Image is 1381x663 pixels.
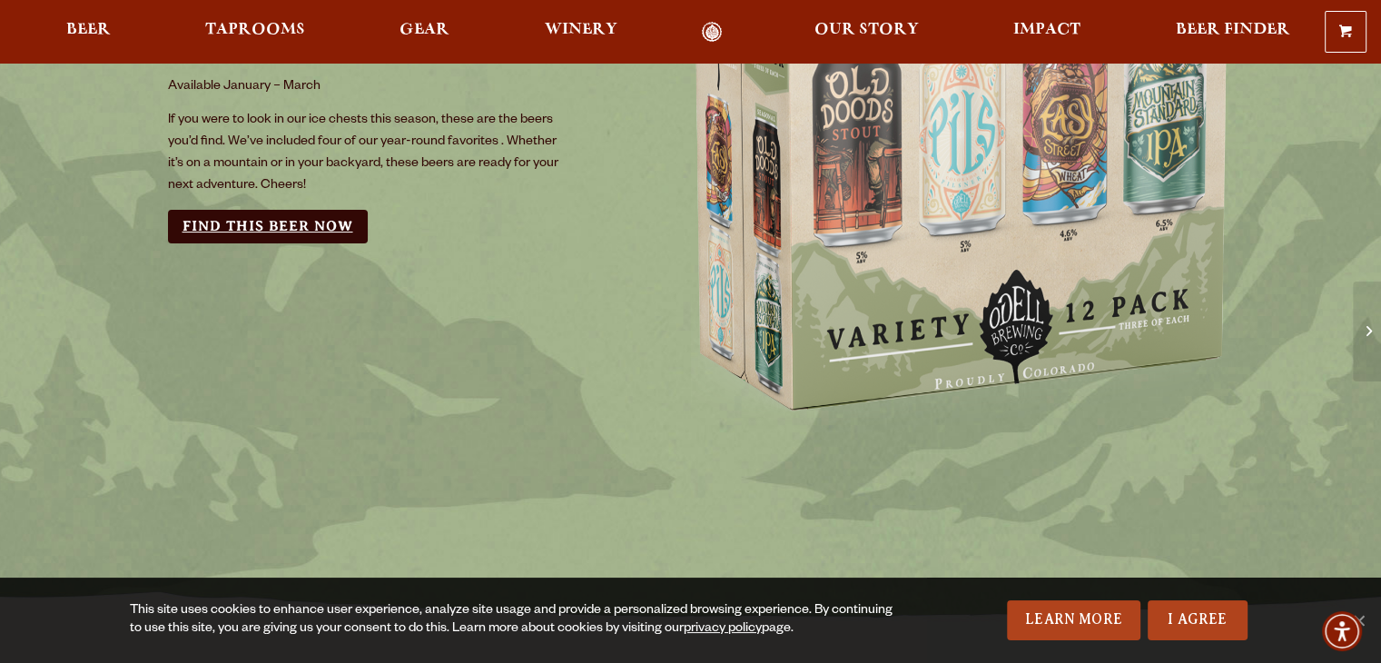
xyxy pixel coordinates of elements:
[533,22,629,43] a: Winery
[803,22,931,43] a: Our Story
[1013,23,1080,37] span: Impact
[168,76,569,98] p: Available January – March
[814,23,919,37] span: Our Story
[1322,611,1362,651] div: Accessibility Menu
[66,23,111,37] span: Beer
[130,602,904,638] div: This site uses cookies to enhance user experience, analyze site usage and provide a personalized ...
[168,110,569,197] p: If you were to look in our ice chests this season, these are the beers you’d find. We’ve included...
[1001,22,1092,43] a: Impact
[1148,600,1248,640] a: I Agree
[168,210,368,243] a: Find this Beer Now
[388,22,461,43] a: Gear
[678,22,746,43] a: Odell Home
[54,22,123,43] a: Beer
[684,622,762,637] a: privacy policy
[545,23,617,37] span: Winery
[1163,22,1301,43] a: Beer Finder
[1007,600,1140,640] a: Learn More
[1175,23,1289,37] span: Beer Finder
[193,22,317,43] a: Taprooms
[205,23,305,37] span: Taprooms
[400,23,449,37] span: Gear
